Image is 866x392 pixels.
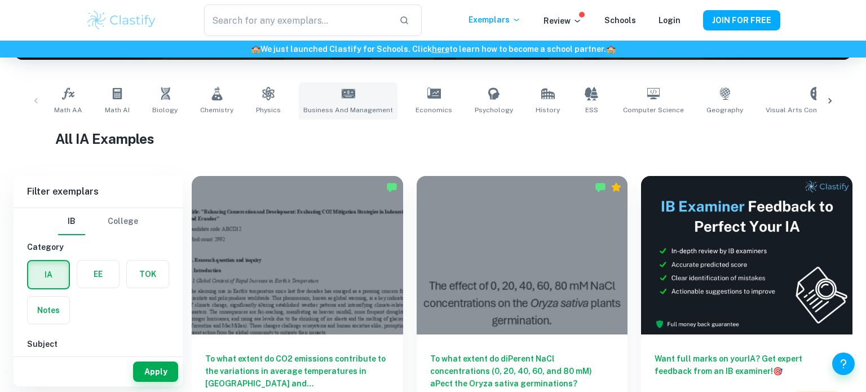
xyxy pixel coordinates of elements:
h6: To what extent do diPerent NaCl concentrations (0, 20, 40, 60, and 80 mM) aPect the Oryza sativa ... [430,353,615,390]
input: Search for any exemplars... [204,5,390,36]
h6: To what extent do CO2 emissions contribute to the variations in average temperatures in [GEOGRAPH... [205,353,390,390]
span: Computer Science [623,105,684,115]
span: Math AA [54,105,82,115]
span: Biology [152,105,178,115]
button: Notes [28,297,69,324]
div: Premium [611,182,622,193]
span: Physics [256,105,281,115]
p: Review [544,15,582,27]
button: IA [28,261,69,288]
button: College [108,208,138,235]
button: EE [77,261,119,288]
a: Schools [604,16,636,25]
h6: We just launched Clastify for Schools. Click to learn how to become a school partner. [2,43,864,55]
button: TOK [127,261,169,288]
a: here [432,45,449,54]
p: Exemplars [469,14,521,26]
span: 🏫 [606,45,616,54]
span: 🏫 [251,45,260,54]
h6: Filter exemplars [14,176,183,208]
img: Clastify logo [86,9,157,32]
button: Help and Feedback [832,353,855,375]
span: Economics [416,105,452,115]
a: Login [659,16,681,25]
span: ESS [585,105,598,115]
h6: Category [27,241,169,253]
img: Marked [595,182,606,193]
div: Filter type choice [58,208,138,235]
h6: Subject [27,338,169,350]
span: Geography [706,105,743,115]
span: Business and Management [303,105,393,115]
span: History [536,105,560,115]
h6: Want full marks on your IA ? Get expert feedback from an IB examiner! [655,353,839,377]
h1: All IA Examples [55,129,810,149]
span: Psychology [475,105,513,115]
span: 🎯 [773,367,783,376]
img: Thumbnail [641,176,852,334]
button: Apply [133,362,178,382]
span: Chemistry [200,105,233,115]
span: Math AI [105,105,130,115]
img: Marked [386,182,397,193]
button: IB [58,208,85,235]
button: JOIN FOR FREE [703,10,780,30]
